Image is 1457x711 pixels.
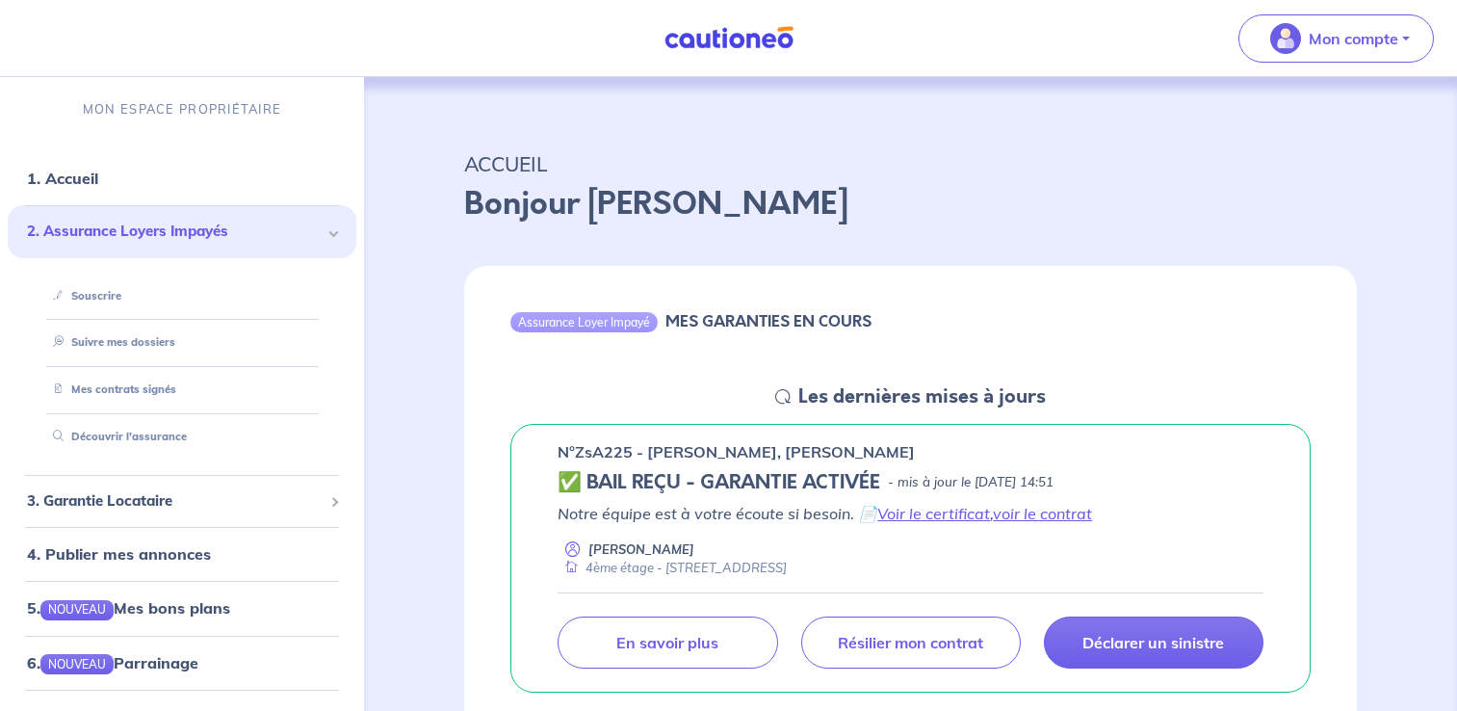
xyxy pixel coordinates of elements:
a: Souscrire [45,289,121,303]
a: Déclarer un sinistre [1044,617,1263,669]
button: illu_account_valid_menu.svgMon compte [1238,14,1434,63]
p: Bonjour [PERSON_NAME] [464,181,1357,227]
p: Déclarer un sinistre [1082,633,1224,652]
div: 1. Accueil [8,159,356,197]
h5: Les dernières mises à jours [798,385,1046,408]
div: 3. Garantie Locataire [8,483,356,520]
div: Mes contrats signés [31,374,333,406]
div: Suivre mes dossiers [31,327,333,358]
a: 6.NOUVEAUParrainage [27,653,198,672]
p: ACCUEIL [464,146,1357,181]
a: Voir le certificat [877,504,990,523]
a: Découvrir l'assurance [45,430,187,443]
h5: ✅ BAIL REÇU - GARANTIE ACTIVÉE [558,471,880,494]
span: 3. Garantie Locataire [27,490,323,513]
p: MON ESPACE PROPRIÉTAIRE [83,100,281,118]
div: Assurance Loyer Impayé [510,312,658,331]
p: En savoir plus [616,633,718,652]
div: 5.NOUVEAUMes bons plans [8,589,356,627]
p: n°ZsA225 - [PERSON_NAME], [PERSON_NAME] [558,440,915,463]
p: [PERSON_NAME] [588,540,694,559]
a: 5.NOUVEAUMes bons plans [27,598,230,618]
div: Souscrire [31,280,333,312]
div: 4ème étage - [STREET_ADDRESS] [558,559,787,577]
img: Cautioneo [657,26,801,50]
span: 2. Assurance Loyers Impayés [27,221,323,243]
a: 4. Publier mes annonces [27,544,211,564]
div: state: CONTRACT-VALIDATED, Context: NEW,CHOOSE-CERTIFICATE,COLOCATION,LESSOR-DOCUMENTS [558,471,1263,494]
img: illu_account_valid_menu.svg [1270,23,1301,54]
a: Résilier mon contrat [801,617,1021,669]
a: 1. Accueil [27,169,98,188]
div: 4. Publier mes annonces [8,535,356,573]
p: - mis à jour le [DATE] 14:51 [888,473,1054,492]
a: Mes contrats signés [45,382,176,396]
p: Résilier mon contrat [838,633,983,652]
div: Découvrir l'assurance [31,421,333,453]
a: voir le contrat [993,504,1092,523]
h6: MES GARANTIES EN COURS [665,312,872,330]
div: 2. Assurance Loyers Impayés [8,205,356,258]
p: Mon compte [1309,27,1398,50]
a: En savoir plus [558,617,777,669]
div: 6.NOUVEAUParrainage [8,644,356,682]
a: Suivre mes dossiers [45,335,175,349]
p: Notre équipe est à votre écoute si besoin. 📄 , [558,502,1263,525]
